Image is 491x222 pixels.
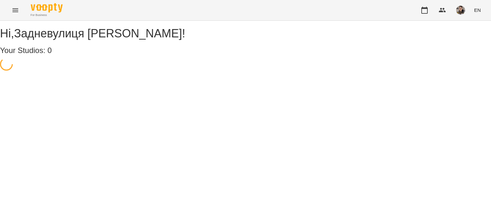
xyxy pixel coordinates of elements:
img: fc1e08aabc335e9c0945016fe01e34a0.jpg [456,6,465,15]
img: Voopty Logo [31,3,63,12]
span: For Business [31,13,63,17]
button: EN [472,4,483,16]
span: 0 [48,46,52,55]
span: EN [474,7,481,13]
button: Menu [8,3,23,18]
